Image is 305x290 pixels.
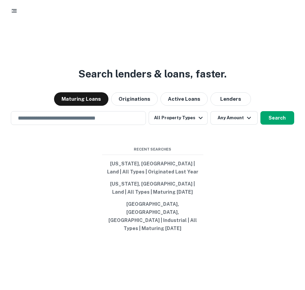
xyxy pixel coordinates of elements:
[102,198,203,234] button: [GEOGRAPHIC_DATA], [GEOGRAPHIC_DATA], [GEOGRAPHIC_DATA] | Industrial | All Types | Maturing [DATE]
[210,92,251,106] button: Lenders
[111,92,158,106] button: Originations
[210,111,258,125] button: Any Amount
[78,66,227,82] h3: Search lenders & loans, faster.
[102,178,203,198] button: [US_STATE], [GEOGRAPHIC_DATA] | Land | All Types | Maturing [DATE]
[149,111,207,125] button: All Property Types
[260,111,294,125] button: Search
[102,147,203,152] span: Recent Searches
[54,92,108,106] button: Maturing Loans
[160,92,208,106] button: Active Loans
[102,158,203,178] button: [US_STATE], [GEOGRAPHIC_DATA] | Land | All Types | Originated Last Year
